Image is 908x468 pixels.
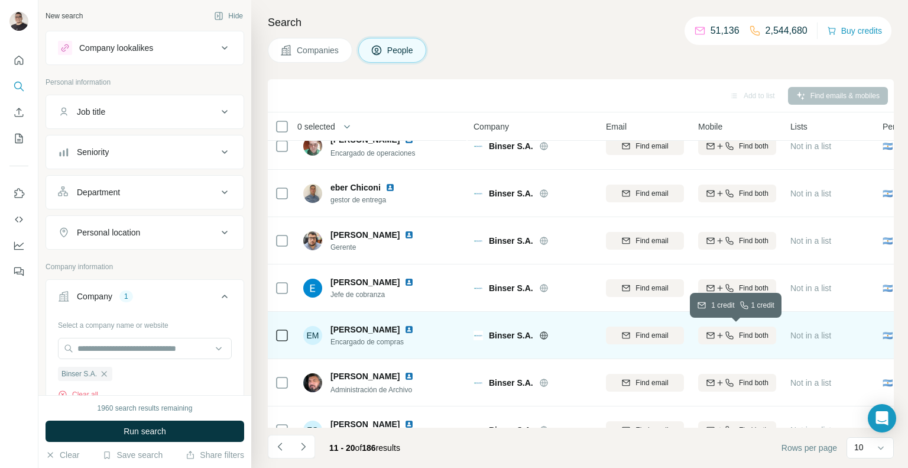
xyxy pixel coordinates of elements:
button: Save search [102,449,163,461]
span: 🇦🇷 [883,330,893,341]
button: Company lookalikes [46,34,244,62]
span: Find both [739,235,768,246]
img: Logo of Binser S.A. [474,283,483,293]
span: [PERSON_NAME] [330,370,400,382]
span: Binser S.A. [489,140,533,152]
div: Department [77,186,120,198]
span: results [329,443,400,453]
span: Binser S.A. [489,377,533,389]
div: Seniority [77,146,109,158]
span: Gerente [330,242,428,253]
img: LinkedIn logo [404,372,414,381]
span: 186 [362,443,375,453]
span: Find email [635,141,668,151]
img: Logo of Binser S.A. [474,236,483,246]
span: Find both [739,283,768,293]
button: Feedback [9,261,28,282]
img: LinkedIn logo [404,230,414,240]
button: Find both [698,421,776,439]
span: Find both [739,377,768,388]
span: Mobile [698,121,722,133]
button: Hide [206,7,251,25]
button: Find email [606,232,684,250]
button: Navigate to previous page [268,435,291,459]
span: Find both [739,330,768,341]
div: Company lookalikes [79,42,153,54]
img: LinkedIn logo [404,277,414,287]
button: Find email [606,137,684,155]
span: Jefe de cobranza [330,289,428,300]
img: Avatar [303,279,322,298]
p: 10 [854,441,864,453]
span: [PERSON_NAME] [330,276,400,288]
span: Encargado de compras [330,337,428,347]
div: Company [77,291,112,302]
img: Avatar [303,231,322,250]
img: Avatar [303,373,322,392]
span: Find email [635,330,668,341]
span: Find email [635,377,668,388]
button: Personal location [46,218,244,247]
button: Use Surfe on LinkedIn [9,183,28,204]
button: Run search [46,421,244,442]
button: Search [9,76,28,97]
button: Seniority [46,138,244,166]
button: Find both [698,137,776,155]
span: Not in a list [790,283,831,293]
button: Enrich CSV [9,102,28,123]
span: 🇦🇷 [883,188,893,199]
span: 11 - 20 [329,443,355,453]
img: Logo of Binser S.A. [474,141,483,151]
img: Logo of Binser S.A. [474,425,483,435]
button: Quick start [9,50,28,71]
span: gestor de entrega [330,195,409,205]
span: Not in a list [790,331,831,340]
img: LinkedIn logo [385,183,395,192]
div: Select a company name or website [58,315,232,331]
p: Company information [46,262,244,272]
button: Navigate to next page [291,435,315,459]
span: 🇦🇷 [883,235,893,247]
span: eber Chiconi [330,182,381,193]
span: Find email [635,425,668,435]
div: Personal location [77,227,140,238]
div: Job title [77,106,105,118]
button: Clear [46,449,79,461]
button: Dashboard [9,235,28,256]
button: Find both [698,232,776,250]
div: 1960 search results remaining [98,403,193,414]
img: Logo of Binser S.A. [474,378,483,388]
span: Find both [739,188,768,199]
div: FG [303,421,322,440]
img: LinkedIn logo [404,419,414,429]
div: Open Intercom Messenger [868,404,896,433]
span: Binser S.A. [489,330,533,341]
button: Find both [698,279,776,297]
button: Company1 [46,282,244,315]
img: LinkedIn logo [404,325,414,334]
span: Not in a list [790,189,831,198]
button: My lists [9,128,28,149]
div: 1 [119,291,133,302]
span: Find email [635,283,668,293]
span: Lists [790,121,808,133]
button: Find email [606,421,684,439]
button: Find email [606,327,684,344]
span: Binser S.A. [489,282,533,294]
span: of [355,443,362,453]
button: Find both [698,374,776,392]
span: 0 selected [297,121,335,133]
button: Job title [46,98,244,126]
img: Avatar [9,12,28,31]
span: Binser S.A. [489,424,533,436]
img: Logo of Binser S.A. [474,189,483,198]
span: Not in a list [790,425,831,435]
span: Not in a list [790,236,831,246]
img: Avatar [303,137,322,156]
span: Run search [124,425,166,437]
span: Find both [739,141,768,151]
span: People [387,44,414,56]
span: Find email [635,235,668,246]
span: Rows per page [781,442,837,454]
span: Find email [635,188,668,199]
